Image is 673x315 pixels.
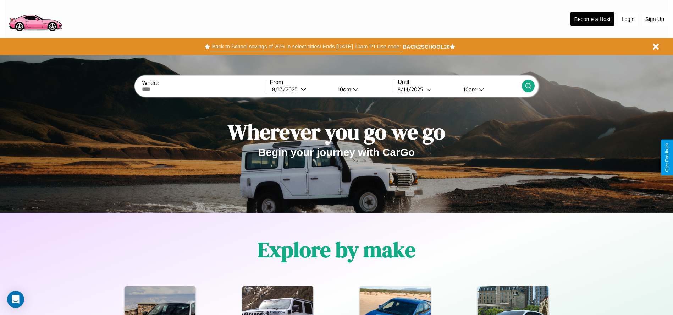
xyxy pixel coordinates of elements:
[332,86,394,93] button: 10am
[5,4,65,33] img: logo
[270,86,332,93] button: 8/13/2025
[258,235,415,264] h1: Explore by make
[7,291,24,308] div: Open Intercom Messenger
[664,143,669,172] div: Give Feedback
[642,12,668,26] button: Sign Up
[210,42,402,51] button: Back to School savings of 20% in select cities! Ends [DATE] 10am PT.Use code:
[334,86,353,93] div: 10am
[403,44,450,50] b: BACK2SCHOOL20
[618,12,638,26] button: Login
[460,86,479,93] div: 10am
[270,79,394,86] label: From
[398,79,522,86] label: Until
[272,86,301,93] div: 8 / 13 / 2025
[142,80,266,86] label: Where
[570,12,614,26] button: Become a Host
[458,86,522,93] button: 10am
[398,86,426,93] div: 8 / 14 / 2025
